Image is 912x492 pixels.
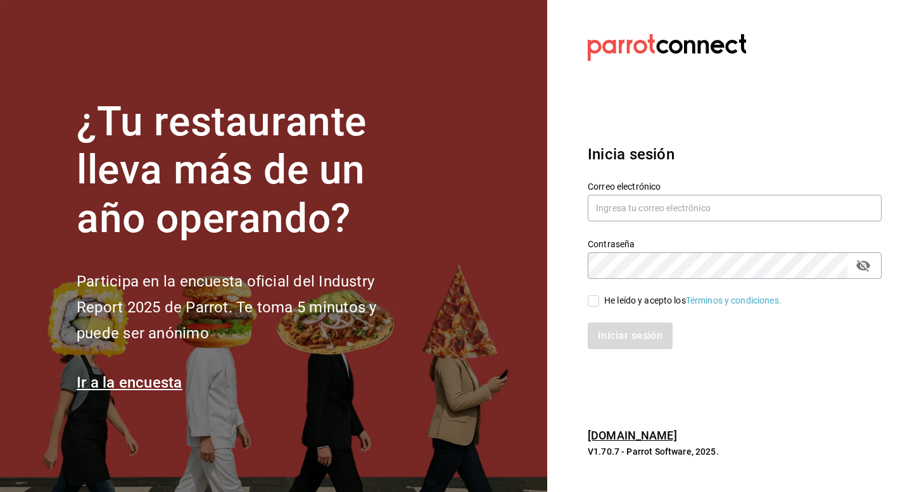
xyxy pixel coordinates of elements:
[588,143,882,166] h3: Inicia sesión
[77,374,182,391] a: Ir a la encuesta
[852,255,874,276] button: passwordField
[588,181,882,190] label: Correo electrónico
[588,195,882,221] input: Ingresa tu correo electrónico
[77,269,419,346] h2: Participa en la encuesta oficial del Industry Report 2025 de Parrot. Te toma 5 minutos y puede se...
[588,239,882,248] label: Contraseña
[588,429,677,442] a: [DOMAIN_NAME]
[77,98,419,243] h1: ¿Tu restaurante lleva más de un año operando?
[686,295,782,305] a: Términos y condiciones.
[604,294,782,307] div: He leído y acepto los
[588,445,882,458] p: V1.70.7 - Parrot Software, 2025.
